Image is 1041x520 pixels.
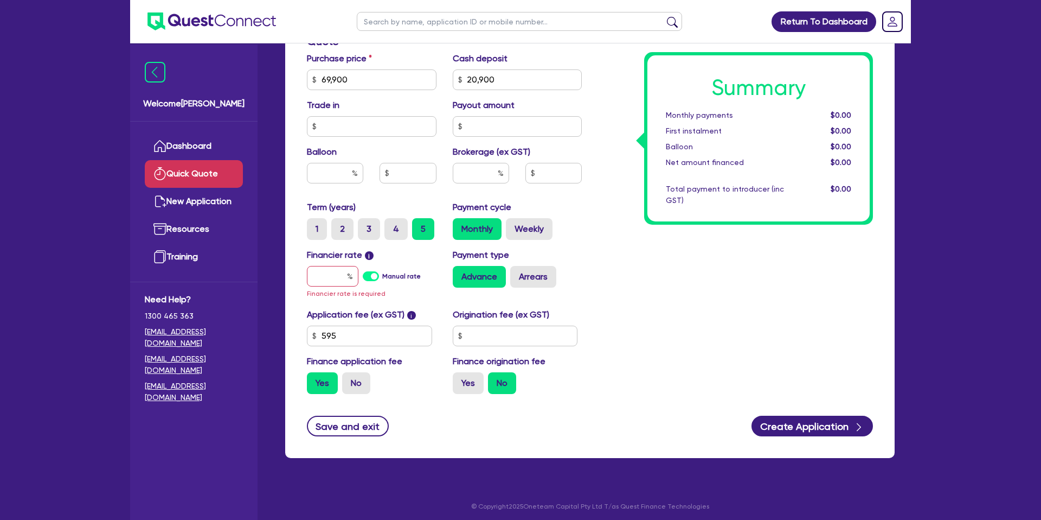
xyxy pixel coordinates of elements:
span: $0.00 [831,142,851,151]
h1: Summary [666,75,851,101]
span: Need Help? [145,293,243,306]
label: 4 [384,218,408,240]
img: quick-quote [153,167,166,180]
label: Weekly [506,218,552,240]
div: First instalment [658,125,792,137]
label: Purchase price [307,52,372,65]
label: Trade in [307,99,339,112]
img: icon-menu-close [145,62,165,83]
label: 1 [307,218,327,240]
label: Monthly [453,218,502,240]
span: 1300 465 363 [145,310,243,322]
a: Resources [145,215,243,243]
div: Net amount financed [658,157,792,168]
label: No [342,372,370,394]
label: Term (years) [307,201,356,214]
a: Quick Quote [145,160,243,188]
a: Training [145,243,243,271]
a: [EMAIL_ADDRESS][DOMAIN_NAME] [145,326,243,349]
label: Finance application fee [307,355,402,368]
span: i [365,251,374,260]
span: Welcome [PERSON_NAME] [143,97,245,110]
label: Yes [307,372,338,394]
img: new-application [153,195,166,208]
label: 3 [358,218,380,240]
label: Manual rate [382,271,421,281]
label: Balloon [307,145,337,158]
label: Payment type [453,249,509,262]
button: Create Application [751,416,873,436]
span: $0.00 [831,185,851,193]
label: Payment cycle [453,201,511,214]
div: Monthly payments [658,110,792,121]
a: [EMAIL_ADDRESS][DOMAIN_NAME] [145,381,243,403]
p: © Copyright 2025 Oneteam Capital Pty Ltd T/as Quest Finance Technologies [278,502,902,511]
label: Finance origination fee [453,355,545,368]
label: Financier rate [307,249,374,262]
span: i [407,311,416,320]
a: [EMAIL_ADDRESS][DOMAIN_NAME] [145,353,243,376]
label: 2 [331,218,354,240]
a: Return To Dashboard [772,11,876,32]
input: Search by name, application ID or mobile number... [357,12,682,31]
div: Total payment to introducer (inc GST) [658,183,792,206]
img: quest-connect-logo-blue [147,12,276,30]
div: Balloon [658,141,792,153]
label: Origination fee (ex GST) [453,308,549,321]
a: New Application [145,188,243,215]
label: Arrears [510,266,556,288]
label: Payout amount [453,99,515,112]
a: Dashboard [145,132,243,160]
label: Cash deposit [453,52,507,65]
label: Brokerage (ex GST) [453,145,530,158]
img: resources [153,223,166,236]
label: No [488,372,516,394]
label: Advance [453,266,506,288]
img: training [153,250,166,263]
label: Yes [453,372,484,394]
a: Dropdown toggle [878,8,907,36]
button: Save and exit [307,416,389,436]
label: 5 [412,218,434,240]
label: Application fee (ex GST) [307,308,404,321]
span: Financier rate is required [307,290,385,297]
span: $0.00 [831,158,851,167]
span: $0.00 [831,126,851,135]
span: $0.00 [831,111,851,119]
